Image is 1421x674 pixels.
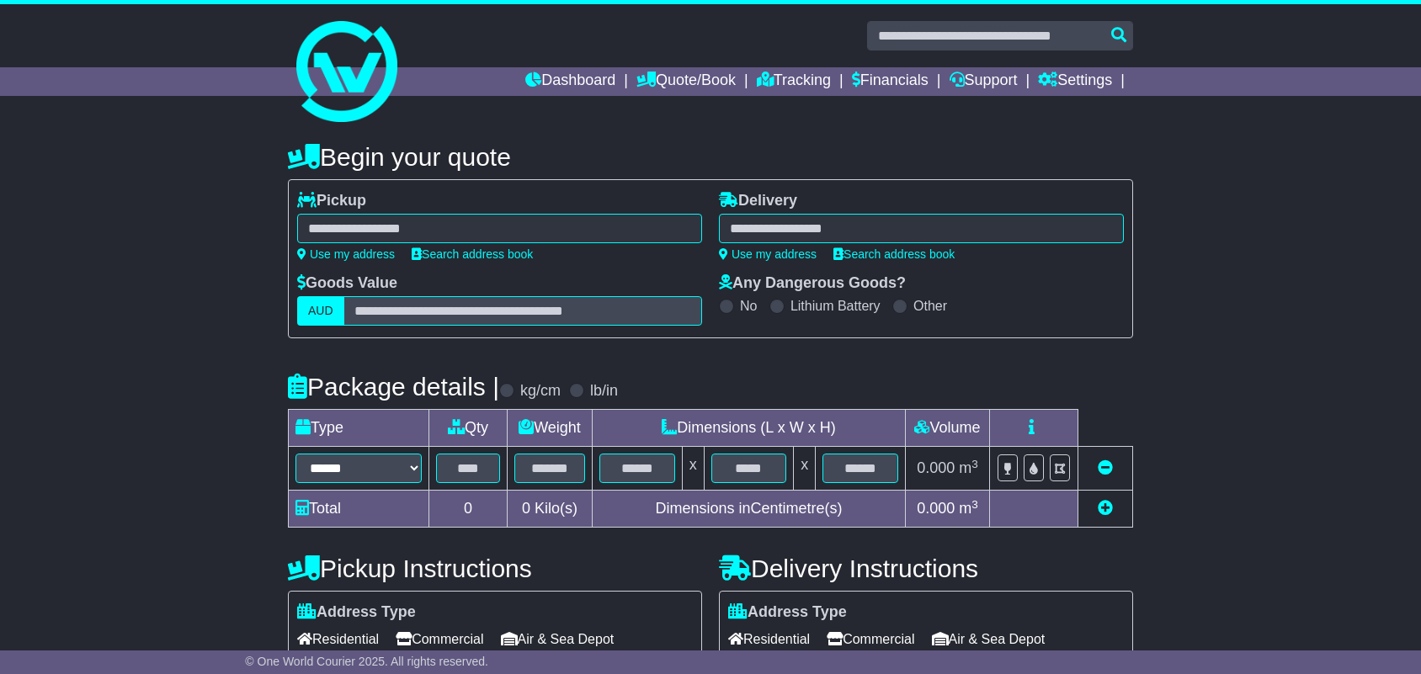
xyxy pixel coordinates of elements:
h4: Package details | [288,373,499,401]
span: © One World Courier 2025. All rights reserved. [245,655,488,668]
td: Dimensions (L x W x H) [592,410,905,447]
span: Commercial [827,626,914,652]
h4: Pickup Instructions [288,555,702,582]
label: Address Type [297,603,416,622]
sup: 3 [971,498,978,511]
span: 0.000 [917,500,955,517]
label: Goods Value [297,274,397,293]
label: Pickup [297,192,366,210]
a: Use my address [297,247,395,261]
h4: Begin your quote [288,143,1133,171]
td: 0 [429,491,508,528]
span: m [959,459,978,476]
span: Residential [728,626,810,652]
label: Lithium Battery [790,298,881,314]
a: Remove this item [1098,459,1113,476]
span: Residential [297,626,379,652]
a: Add new item [1098,500,1113,517]
label: Other [913,298,947,314]
td: Type [289,410,429,447]
span: m [959,500,978,517]
span: Air & Sea Depot [501,626,615,652]
td: x [682,447,704,491]
a: Search address book [412,247,533,261]
td: Volume [905,410,989,447]
a: Quote/Book [636,67,736,96]
td: Total [289,491,429,528]
td: Weight [508,410,593,447]
a: Financials [852,67,929,96]
a: Use my address [719,247,817,261]
label: lb/in [590,382,618,401]
label: No [740,298,757,314]
a: Dashboard [525,67,615,96]
td: Dimensions in Centimetre(s) [592,491,905,528]
td: Kilo(s) [508,491,593,528]
label: Delivery [719,192,797,210]
sup: 3 [971,458,978,470]
span: 0.000 [917,459,955,476]
td: x [794,447,816,491]
a: Settings [1038,67,1112,96]
a: Search address book [833,247,955,261]
a: Tracking [757,67,831,96]
span: Commercial [396,626,483,652]
span: Air & Sea Depot [932,626,1046,652]
h4: Delivery Instructions [719,555,1133,582]
td: Qty [429,410,508,447]
label: Address Type [728,603,847,622]
span: 0 [522,500,530,517]
a: Support [950,67,1018,96]
label: kg/cm [520,382,561,401]
label: Any Dangerous Goods? [719,274,906,293]
label: AUD [297,296,344,326]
